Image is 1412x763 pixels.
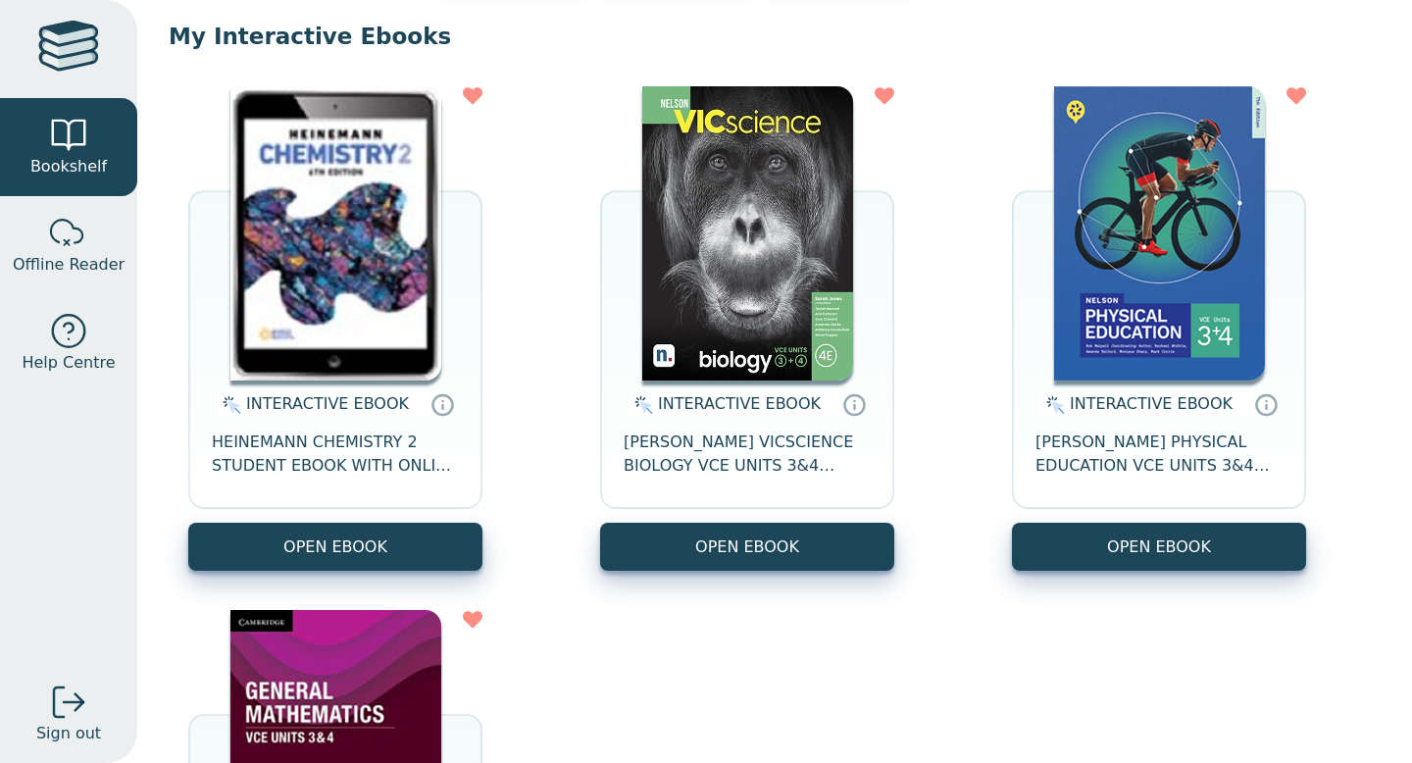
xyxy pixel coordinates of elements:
span: Help Centre [22,351,115,375]
button: OPEN EBOOK [1012,523,1306,571]
span: HEINEMANN CHEMISTRY 2 STUDENT EBOOK WITH ONLINE ASSESSMENT 6E [212,431,459,478]
img: b469017c-5ffc-4d8a-8eb5-2fe2dfd50c43.png [230,86,441,381]
img: interactive.svg [217,393,241,417]
img: 0a629092-725e-4f40-8030-eb320a91c761.png [1054,86,1265,381]
a: Interactive eBooks are accessed online via the publisher’s portal. They contain interactive resou... [430,392,454,416]
a: Interactive eBooks are accessed online via the publisher’s portal. They contain interactive resou... [1254,392,1278,416]
img: interactive.svg [1040,393,1065,417]
span: INTERACTIVE EBOOK [658,394,821,413]
a: Interactive eBooks are accessed online via the publisher’s portal. They contain interactive resou... [842,392,866,416]
span: Bookshelf [30,155,107,178]
span: Offline Reader [13,253,125,277]
span: INTERACTIVE EBOOK [1070,394,1233,413]
span: [PERSON_NAME] VICSCIENCE BIOLOGY VCE UNITS 3&4 STUDENT EBOOK 4E [624,431,871,478]
img: 0e99e12d-4b9b-eb11-a9a2-0272d098c78b.jpg [642,86,853,381]
button: OPEN EBOOK [188,523,482,571]
span: Sign out [36,722,101,745]
span: INTERACTIVE EBOOK [246,394,409,413]
button: OPEN EBOOK [600,523,894,571]
img: interactive.svg [629,393,653,417]
p: My Interactive Ebooks [169,22,1381,51]
span: [PERSON_NAME] PHYSICAL EDUCATION VCE UNITS 3&4 MINDTAP 7E [1035,431,1283,478]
